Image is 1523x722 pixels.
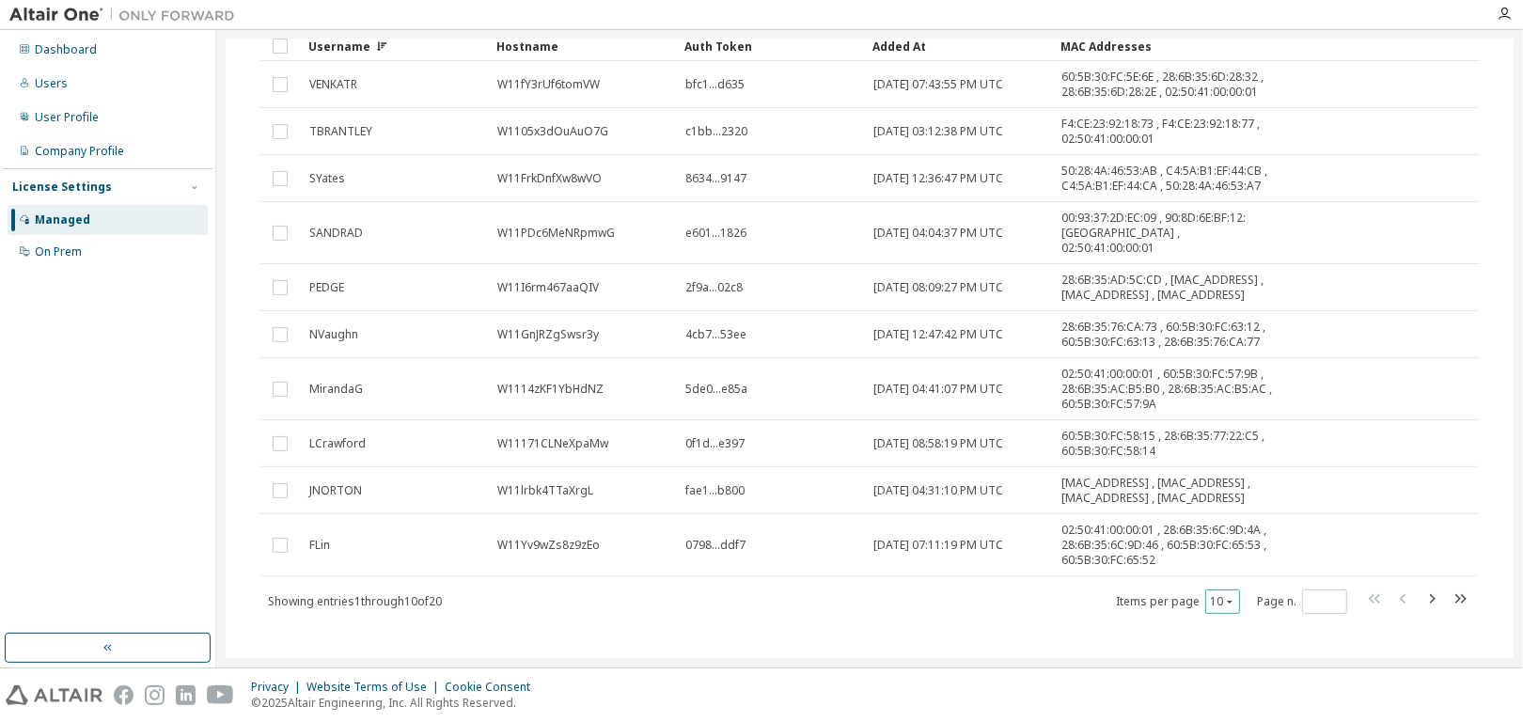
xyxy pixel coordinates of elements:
[685,382,747,397] span: 5de0...e85a
[309,124,372,139] span: TBRANTLEY
[309,77,357,92] span: VENKATR
[1061,429,1273,459] span: 60:5B:30:FC:58:15 , 28:6B:35:77:22:C5 , 60:5B:30:FC:58:14
[1061,273,1273,303] span: 28:6B:35:AD:5C:CD , [MAC_ADDRESS] , [MAC_ADDRESS] , [MAC_ADDRESS]
[1061,320,1273,350] span: 28:6B:35:76:CA:73 , 60:5B:30:FC:63:12 , 60:5B:30:FC:63:13 , 28:6B:35:76:CA:77
[873,124,1003,139] span: [DATE] 03:12:38 PM UTC
[873,327,1003,342] span: [DATE] 12:47:42 PM UTC
[1061,117,1273,147] span: F4:CE:23:92:18:73 , F4:CE:23:92:18:77 , 02:50:41:00:00:01
[1257,589,1347,614] span: Page n.
[496,31,669,61] div: Hostname
[1210,594,1235,609] button: 10
[309,327,358,342] span: NVaughn
[309,171,345,186] span: SYates
[445,680,542,695] div: Cookie Consent
[1061,164,1273,194] span: 50:28:4A:46:53:AB , C4:5A:B1:EF:44:CB , C4:5A:B1:EF:44:CA , 50:28:4A:46:53:A7
[497,436,608,451] span: W11171CLNeXpaMw
[9,6,244,24] img: Altair One
[685,327,746,342] span: 4cb7...53ee
[308,31,481,61] div: Username
[873,171,1003,186] span: [DATE] 12:36:47 PM UTC
[497,327,599,342] span: W11GnJRZgSwsr3y
[114,685,133,705] img: facebook.svg
[497,538,600,553] span: W11Yv9wZs8z9zEo
[497,77,600,92] span: W11fY3rUf6tomVW
[309,280,344,295] span: PEDGE
[497,280,599,295] span: W11I6rm467aaQIV
[306,680,445,695] div: Website Terms of Use
[685,280,743,295] span: 2f9a...02c8
[35,144,124,159] div: Company Profile
[684,31,857,61] div: Auth Token
[207,685,234,705] img: youtube.svg
[1061,211,1273,256] span: 00:93:37:2D:EC:09 , 90:8D:6E:BF:12:[GEOGRAPHIC_DATA] , 02:50:41:00:00:01
[309,382,363,397] span: MirandaG
[873,77,1003,92] span: [DATE] 07:43:55 PM UTC
[309,436,366,451] span: LCrawford
[251,695,542,711] p: © 2025 Altair Engineering, Inc. All Rights Reserved.
[251,680,306,695] div: Privacy
[1116,589,1240,614] span: Items per page
[873,280,1003,295] span: [DATE] 08:09:27 PM UTC
[1061,367,1273,412] span: 02:50:41:00:00:01 , 60:5B:30:FC:57:9B , 28:6B:35:AC:B5:B0 , 28:6B:35:AC:B5:AC , 60:5B:30:FC:57:9A
[497,483,593,498] span: W11lrbk4TTaXrgL
[176,685,196,705] img: linkedin.svg
[872,31,1045,61] div: Added At
[1060,31,1274,61] div: MAC Addresses
[685,483,745,498] span: fae1...b800
[873,436,1003,451] span: [DATE] 08:58:19 PM UTC
[685,171,746,186] span: 8634...9147
[873,382,1003,397] span: [DATE] 04:41:07 PM UTC
[685,124,747,139] span: c1bb...2320
[497,226,615,241] span: W11PDc6MeNRpmwG
[497,382,604,397] span: W1114zKF1YbHdNZ
[35,212,90,228] div: Managed
[497,124,608,139] span: W1105x3dOuAuO7G
[685,436,745,451] span: 0f1d...e397
[685,77,745,92] span: bfc1...d635
[35,76,68,91] div: Users
[12,180,112,195] div: License Settings
[1061,523,1273,568] span: 02:50:41:00:00:01 , 28:6B:35:6C:9D:4A , 28:6B:35:6C:9D:46 , 60:5B:30:FC:65:53 , 60:5B:30:FC:65:52
[35,110,99,125] div: User Profile
[35,244,82,259] div: On Prem
[873,483,1003,498] span: [DATE] 04:31:10 PM UTC
[1061,70,1273,100] span: 60:5B:30:FC:5E:6E , 28:6B:35:6D:28:32 , 28:6B:35:6D:28:2E , 02:50:41:00:00:01
[309,226,363,241] span: SANDRAD
[685,538,746,553] span: 0798...ddf7
[497,171,602,186] span: W11FrkDnfXw8wVO
[873,538,1003,553] span: [DATE] 07:11:19 PM UTC
[873,226,1003,241] span: [DATE] 04:04:37 PM UTC
[309,538,330,553] span: FLin
[309,483,362,498] span: JNORTON
[1061,476,1273,506] span: [MAC_ADDRESS] , [MAC_ADDRESS] , [MAC_ADDRESS] , [MAC_ADDRESS]
[685,226,746,241] span: e601...1826
[6,685,102,705] img: altair_logo.svg
[35,42,97,57] div: Dashboard
[145,685,165,705] img: instagram.svg
[268,593,442,609] span: Showing entries 1 through 10 of 20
